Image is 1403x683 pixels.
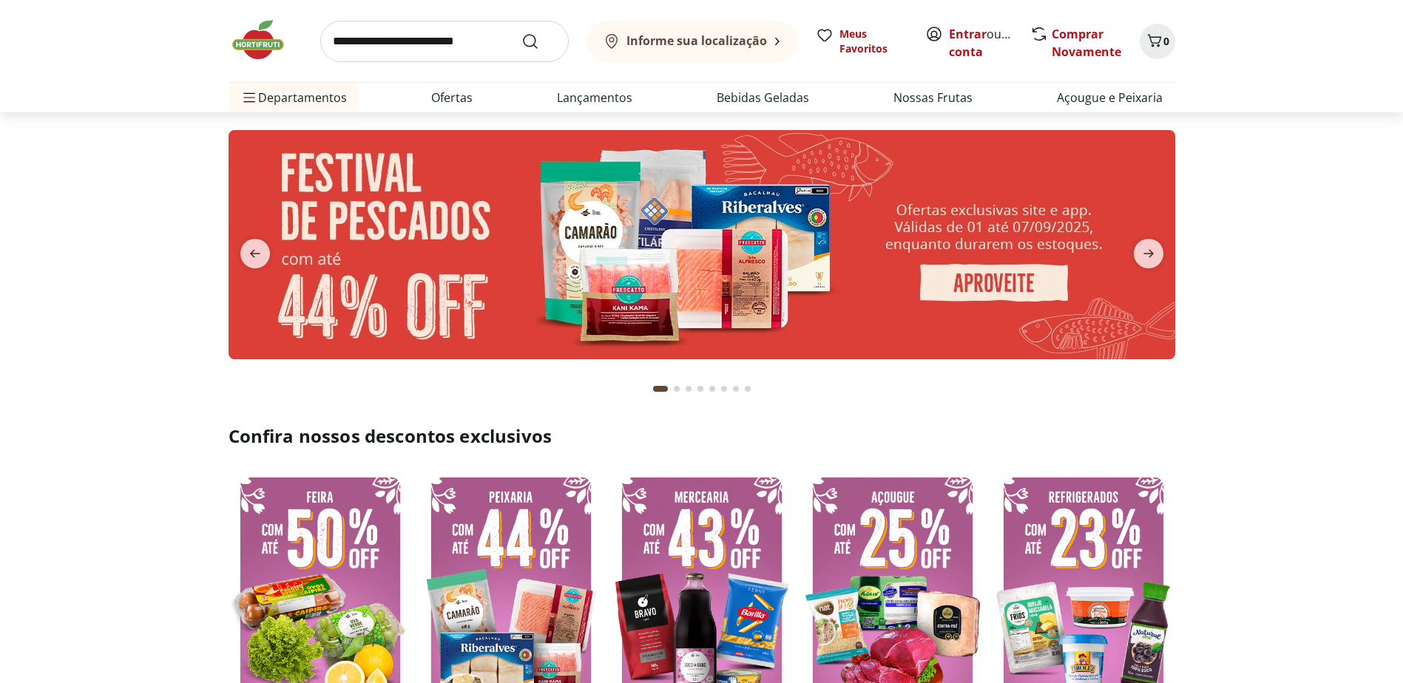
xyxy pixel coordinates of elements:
button: Go to page 4 from fs-carousel [694,371,706,407]
button: Menu [240,80,258,115]
a: Bebidas Geladas [717,89,809,106]
button: previous [229,239,282,268]
button: Go to page 5 from fs-carousel [706,371,718,407]
input: search [320,21,569,62]
button: Go to page 8 from fs-carousel [742,371,754,407]
span: ou [949,25,1015,61]
a: Comprar Novamente [1052,26,1121,60]
span: Meus Favoritos [839,27,907,56]
a: Entrar [949,26,987,42]
a: Meus Favoritos [816,27,907,56]
button: Go to page 7 from fs-carousel [730,371,742,407]
a: Açougue e Peixaria [1057,89,1163,106]
span: 0 [1163,34,1169,48]
h2: Confira nossos descontos exclusivos [229,424,1175,448]
button: Go to page 3 from fs-carousel [683,371,694,407]
button: next [1122,239,1175,268]
img: pescados [229,130,1175,359]
button: Carrinho [1140,24,1175,59]
img: Hortifruti [229,18,302,62]
a: Ofertas [431,89,473,106]
button: Go to page 2 from fs-carousel [671,371,683,407]
button: Current page from fs-carousel [650,371,671,407]
b: Informe sua localização [626,33,767,49]
button: Informe sua localização [586,21,798,62]
button: Go to page 6 from fs-carousel [718,371,730,407]
a: Nossas Frutas [893,89,973,106]
span: Departamentos [240,80,347,115]
a: Criar conta [949,26,1030,60]
a: Lançamentos [557,89,632,106]
button: Submit Search [521,33,557,50]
